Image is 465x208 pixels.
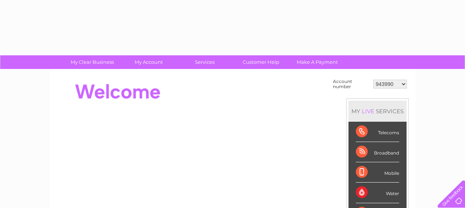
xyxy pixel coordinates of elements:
[331,77,371,91] td: Account number
[360,108,376,115] div: LIVE
[287,55,348,69] a: Make A Payment
[348,101,407,122] div: MY SERVICES
[174,55,235,69] a: Services
[118,55,179,69] a: My Account
[356,162,399,183] div: Mobile
[356,183,399,203] div: Water
[230,55,292,69] a: Customer Help
[62,55,123,69] a: My Clear Business
[356,142,399,162] div: Broadband
[356,122,399,142] div: Telecoms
